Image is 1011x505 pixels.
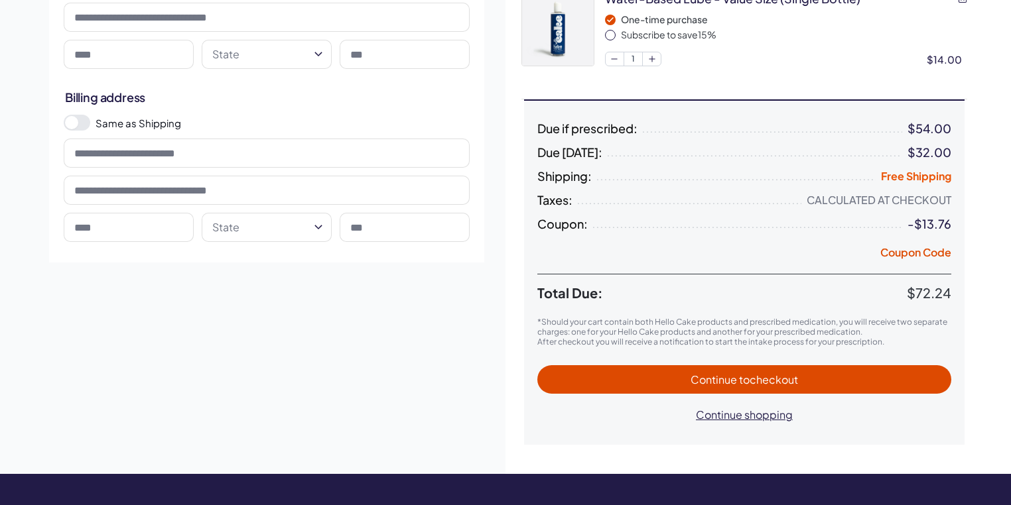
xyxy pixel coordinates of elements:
[621,28,967,42] div: Subscribe to save 15 %
[537,146,602,159] span: Due [DATE]:
[65,89,468,105] h2: Billing address
[621,13,967,27] div: One-time purchase
[881,169,951,183] span: Free Shipping
[683,400,806,429] button: Continue shopping
[739,372,798,386] span: to checkout
[537,365,951,394] button: Continue tocheckout
[537,170,592,183] span: Shipping:
[96,116,470,130] label: Same as Shipping
[908,217,951,231] div: -$13.76
[537,122,638,135] span: Due if prescribed:
[624,52,643,66] span: 1
[537,194,573,207] span: Taxes:
[927,52,967,66] div: $14.00
[880,245,951,264] button: Coupon Code
[537,285,907,301] span: Total Due:
[537,217,588,231] span: Coupon:
[691,372,798,386] span: Continue
[908,146,951,159] div: $32.00
[537,337,884,347] span: After checkout you will receive a notification to start the intake process for your prescription.
[908,122,951,135] div: $54.00
[807,194,951,207] div: Calculated at Checkout
[907,284,951,301] span: $72.24
[537,317,951,337] p: *Should your cart contain both Hello Cake products and prescribed medication, you will receive tw...
[696,408,793,421] span: Continue shopping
